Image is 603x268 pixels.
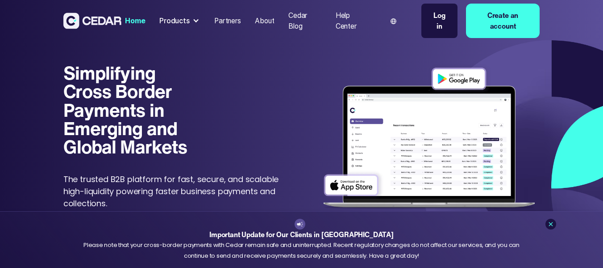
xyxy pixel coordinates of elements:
a: Create an account [466,4,540,38]
div: Log in [430,10,449,31]
div: Products [159,16,190,26]
div: Products [156,12,204,30]
p: The trusted B2B platform for fast, secure, and scalable high-liquidity powering faster business p... [63,173,284,209]
img: Dashboard of transactions [319,64,540,214]
a: Partners [211,11,244,31]
div: Help Center [336,10,371,31]
div: About [255,16,274,26]
a: Log in [421,4,457,38]
div: Partners [214,16,241,26]
a: Help Center [332,6,374,36]
a: Cedar Blog [285,6,325,36]
a: Home [121,11,149,31]
div: Cedar Blog [288,10,321,31]
a: About [251,11,278,31]
h1: Simplifying Cross Border Payments in Emerging and Global Markets [63,64,195,156]
div: Home [125,16,145,26]
img: world icon [391,18,396,24]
